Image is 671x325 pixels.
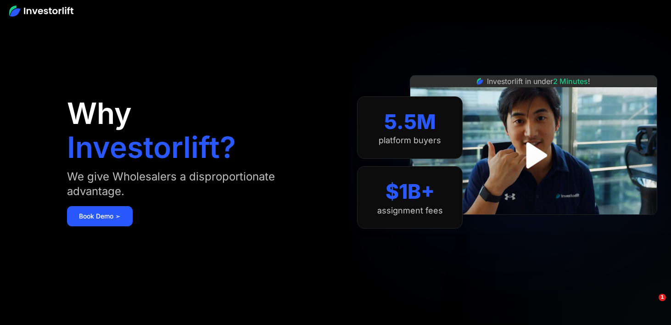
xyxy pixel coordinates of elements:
div: $1B+ [386,179,435,204]
div: Investorlift in under ! [487,76,590,87]
div: assignment fees [377,206,443,216]
a: open lightbox [513,135,554,176]
h1: Why [67,99,132,128]
div: We give Wholesalers a disproportionate advantage. [67,169,307,199]
iframe: Intercom live chat [640,294,662,316]
iframe: Customer reviews powered by Trustpilot [465,219,603,230]
span: 1 [659,294,666,301]
h1: Investorlift? [67,133,236,162]
a: Book Demo ➢ [67,206,133,226]
span: 2 Minutes [553,77,588,86]
div: platform buyers [379,135,441,146]
div: 5.5M [384,110,436,134]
